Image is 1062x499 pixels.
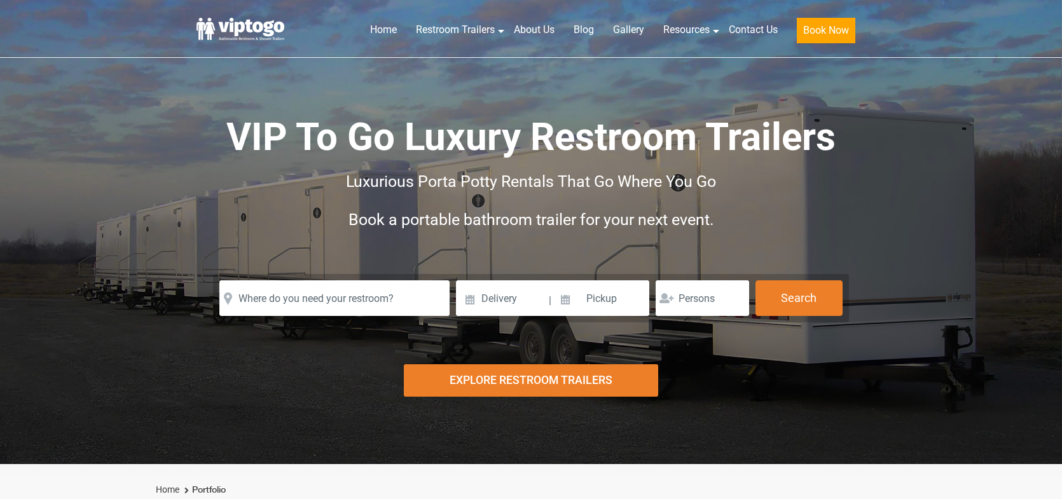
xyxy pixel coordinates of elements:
[219,280,450,316] input: Where do you need your restroom?
[181,482,226,498] li: Portfolio
[719,16,787,44] a: Contact Us
[654,16,719,44] a: Resources
[504,16,564,44] a: About Us
[553,280,649,316] input: Pickup
[348,210,714,229] span: Book a portable bathroom trailer for your next event.
[156,484,179,495] a: Home
[404,364,659,397] div: Explore Restroom Trailers
[549,280,551,321] span: |
[361,16,406,44] a: Home
[656,280,749,316] input: Persons
[226,114,836,160] span: VIP To Go Luxury Restroom Trailers
[755,280,843,316] button: Search
[456,280,547,316] input: Delivery
[346,172,716,191] span: Luxurious Porta Potty Rentals That Go Where You Go
[406,16,504,44] a: Restroom Trailers
[787,16,865,51] a: Book Now
[797,18,855,43] button: Book Now
[564,16,603,44] a: Blog
[603,16,654,44] a: Gallery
